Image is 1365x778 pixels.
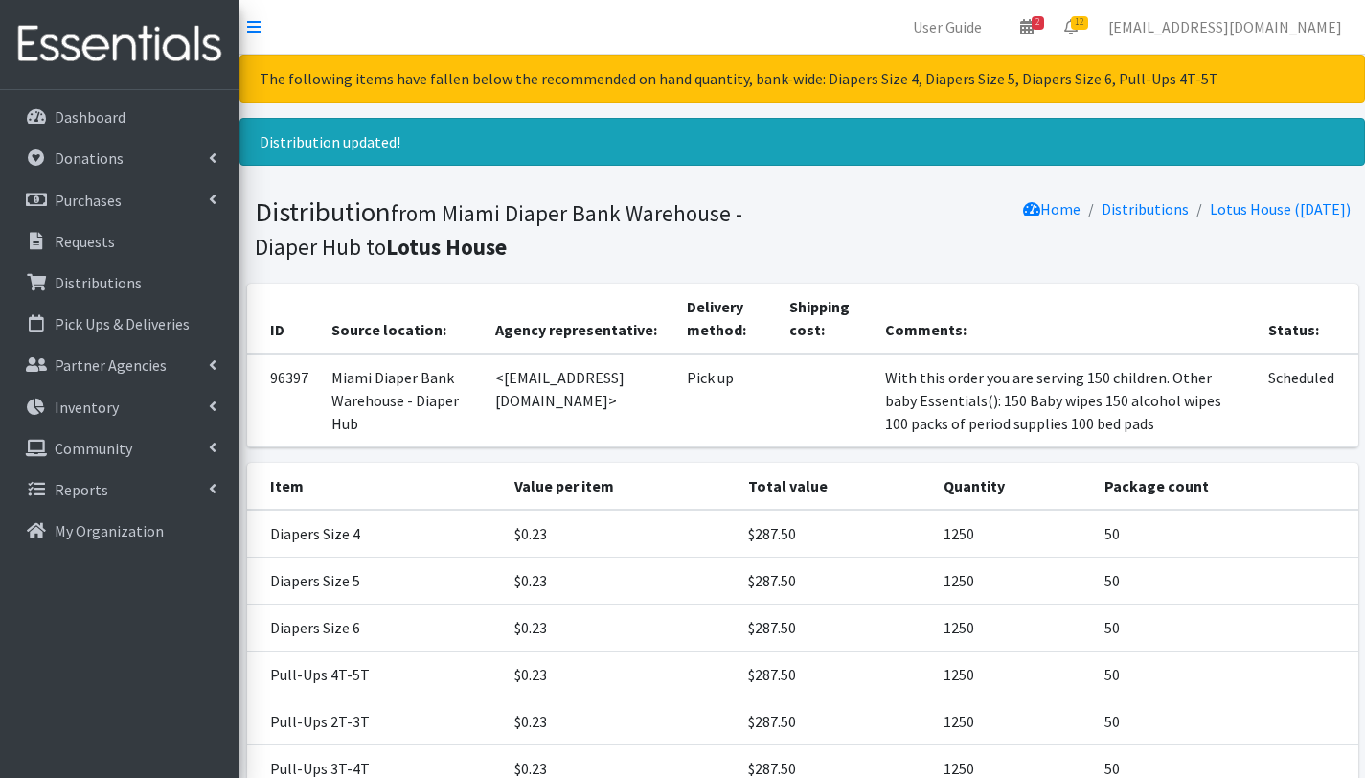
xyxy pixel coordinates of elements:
td: Diapers Size 5 [247,558,503,605]
span: 12 [1071,16,1088,30]
a: Lotus House ([DATE]) [1210,199,1351,218]
p: Distributions [55,273,142,292]
a: Purchases [8,181,232,219]
td: 1250 [932,605,1093,652]
td: $287.50 [737,558,932,605]
p: Donations [55,149,124,168]
h1: Distribution [255,195,796,262]
th: Total value [737,463,932,510]
td: Pull-Ups 4T-5T [247,652,503,698]
td: $0.23 [503,510,737,558]
td: $0.23 [503,698,737,745]
a: Reports [8,470,232,509]
th: Item [247,463,503,510]
th: Value per item [503,463,737,510]
a: [EMAIL_ADDRESS][DOMAIN_NAME] [1093,8,1357,46]
td: 50 [1093,698,1358,745]
td: 50 [1093,558,1358,605]
p: Pick Ups & Deliveries [55,314,190,333]
td: $287.50 [737,698,932,745]
b: Lotus House [386,233,507,261]
th: ID [247,284,320,354]
p: Dashboard [55,107,125,126]
td: <[EMAIL_ADDRESS][DOMAIN_NAME]> [484,354,675,447]
td: 1250 [932,652,1093,698]
p: Inventory [55,398,119,417]
a: Distributions [1102,199,1189,218]
a: User Guide [898,8,997,46]
a: Home [1023,199,1081,218]
a: Community [8,429,232,468]
div: Distribution updated! [239,118,1365,166]
td: 50 [1093,510,1358,558]
th: Delivery method: [675,284,777,354]
a: Dashboard [8,98,232,136]
span: 2 [1032,16,1044,30]
a: Partner Agencies [8,346,232,384]
a: My Organization [8,512,232,550]
p: Reports [55,480,108,499]
a: 12 [1049,8,1093,46]
th: Package count [1093,463,1358,510]
a: Requests [8,222,232,261]
td: 1250 [932,558,1093,605]
td: Pick up [675,354,777,447]
p: Community [55,439,132,458]
th: Source location: [320,284,484,354]
a: Donations [8,139,232,177]
th: Comments: [874,284,1258,354]
td: Diapers Size 4 [247,510,503,558]
td: 1250 [932,510,1093,558]
td: $0.23 [503,605,737,652]
td: $287.50 [737,652,932,698]
td: 50 [1093,652,1358,698]
p: Requests [55,232,115,251]
a: Distributions [8,263,232,302]
td: With this order you are serving 150 children. Other baby Essentials(): 150 Baby wipes 150 alcohol... [874,354,1258,447]
a: Inventory [8,388,232,426]
td: $0.23 [503,652,737,698]
td: 1250 [932,698,1093,745]
th: Agency representative: [484,284,675,354]
th: Status: [1257,284,1357,354]
td: Pull-Ups 2T-3T [247,698,503,745]
td: $287.50 [737,510,932,558]
a: 2 [1005,8,1049,46]
th: Quantity [932,463,1093,510]
td: $0.23 [503,558,737,605]
p: Purchases [55,191,122,210]
th: Shipping cost: [778,284,874,354]
td: Diapers Size 6 [247,605,503,652]
td: $287.50 [737,605,932,652]
td: 96397 [247,354,320,447]
p: Partner Agencies [55,355,167,375]
a: Pick Ups & Deliveries [8,305,232,343]
td: Miami Diaper Bank Warehouse - Diaper Hub [320,354,484,447]
img: HumanEssentials [8,12,232,77]
small: from Miami Diaper Bank Warehouse - Diaper Hub to [255,199,742,261]
p: My Organization [55,521,164,540]
td: 50 [1093,605,1358,652]
td: Scheduled [1257,354,1357,447]
div: The following items have fallen below the recommended on hand quantity, bank-wide: Diapers Size 4... [239,55,1365,103]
